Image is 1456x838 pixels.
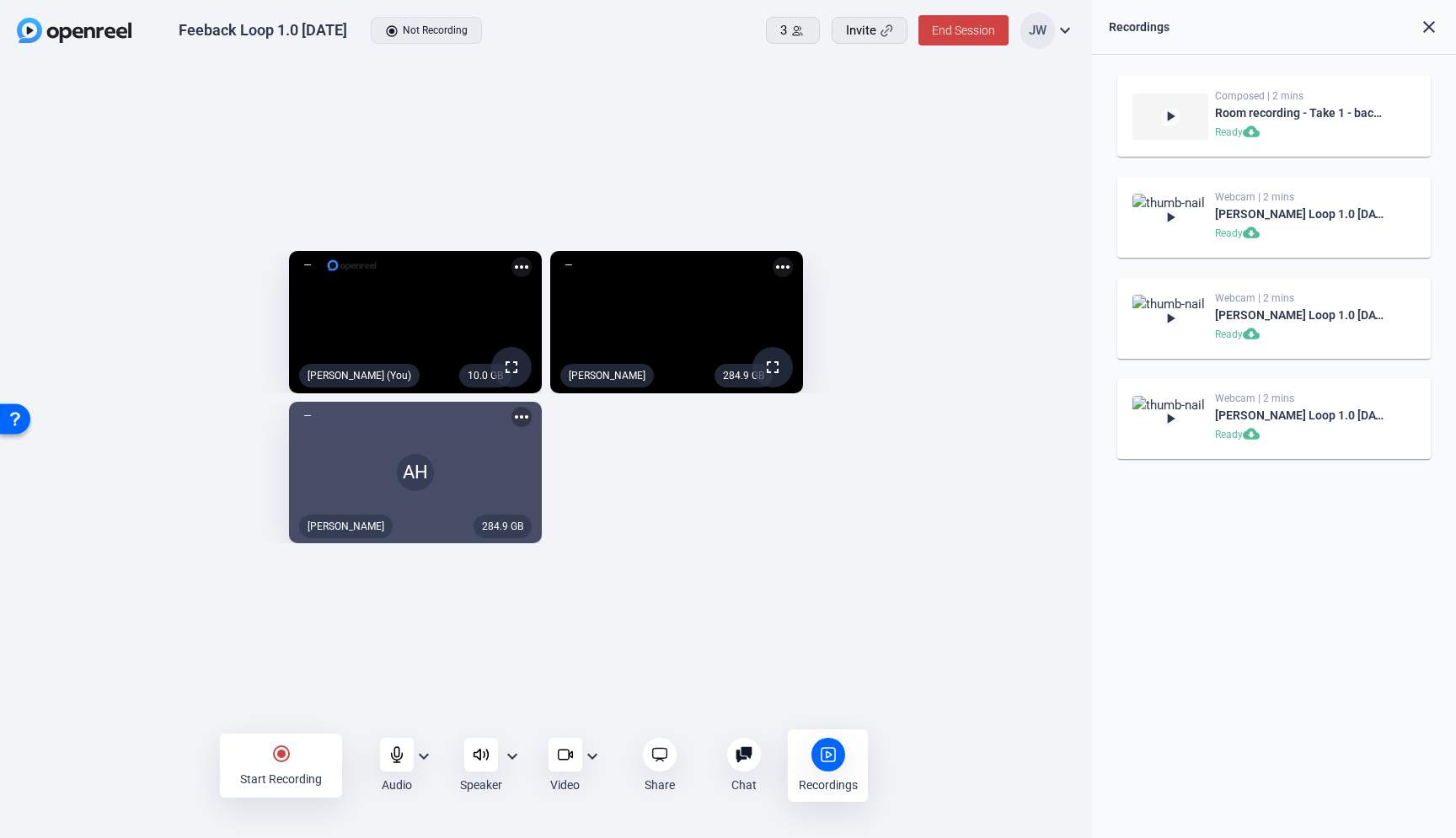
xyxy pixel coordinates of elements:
mat-icon: play_arrow [1162,310,1179,327]
mat-icon: more_horiz [773,257,793,277]
img: thumb-nail [1132,93,1208,140]
button: Invite [832,17,907,44]
img: thumb-nail [1132,295,1208,341]
mat-icon: cloud_download [1243,123,1263,143]
mat-icon: play_arrow [1162,410,1179,427]
div: [PERSON_NAME] Loop 1.0 [DATE]-1755808959990-webcam [1215,305,1387,325]
div: [PERSON_NAME] [560,364,654,387]
mat-icon: fullscreen [763,357,783,377]
mat-icon: more_horiz [511,407,532,427]
div: Chat [731,777,757,793]
div: [PERSON_NAME] Loop 1.0 [DATE]-1755808960047-webcam [1215,204,1387,224]
mat-icon: fullscreen [501,357,522,377]
div: Ready [1215,123,1387,143]
button: 3 [766,17,820,44]
mat-icon: cloud_download [1243,325,1263,345]
mat-icon: cloud_download [1243,425,1263,446]
button: End Session [918,15,1009,45]
img: logo [326,257,377,274]
div: Ready [1215,224,1387,244]
div: Audio [382,777,412,793]
span: End Session [932,24,995,37]
mat-icon: expand_more [414,746,434,766]
div: Start Recording [240,771,322,787]
div: Room recording - Take 1 - backup [1215,103,1387,123]
mat-icon: play_arrow [1162,108,1179,125]
div: [PERSON_NAME] [299,515,393,538]
div: AH [397,454,434,491]
div: Webcam | 2 mins [1215,190,1387,204]
div: Webcam | 2 mins [1215,291,1387,305]
div: Speaker [460,777,502,793]
mat-icon: expand_more [502,746,522,766]
mat-icon: expand_more [582,746,602,766]
div: Recordings [1109,17,1170,37]
mat-icon: radio_button_checked [271,744,292,764]
mat-icon: play_arrow [1162,209,1179,226]
span: Invite [846,21,876,40]
div: Recordings [799,777,858,793]
div: Composed | 2 mins [1215,89,1387,103]
span: 3 [780,21,787,40]
img: thumb-nail [1132,194,1208,240]
mat-icon: close [1419,17,1439,37]
img: thumb-nail [1132,396,1208,442]
div: Feeback Loop 1.0 [DATE] [179,20,347,40]
img: OpenReel logo [17,18,131,43]
mat-icon: more_horiz [511,257,532,277]
div: [PERSON_NAME] (You) [299,364,420,387]
div: 10.0 GB [459,364,511,387]
mat-icon: cloud_download [1243,224,1263,244]
div: Video [550,777,580,793]
div: Share [645,777,675,793]
div: Ready [1215,325,1387,345]
div: [PERSON_NAME] Loop 1.0 [DATE]-1755808959860-webcam [1215,405,1387,425]
div: Webcam | 2 mins [1215,392,1387,405]
div: Ready [1215,425,1387,446]
div: 284.9 GB [715,364,773,387]
div: JW [1020,13,1055,49]
mat-icon: expand_more [1055,20,1075,40]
